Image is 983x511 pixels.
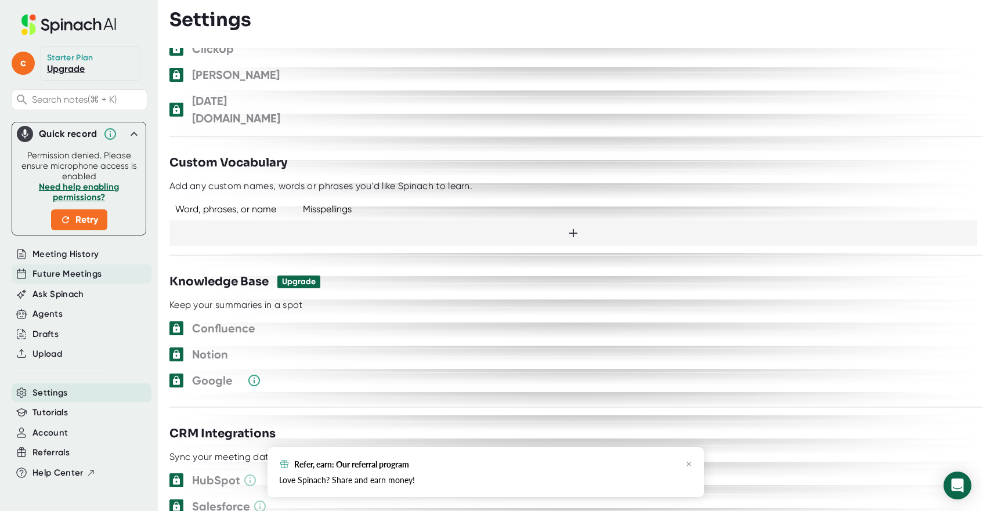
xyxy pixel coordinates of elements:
[192,320,294,337] h3: Confluence
[169,451,395,463] div: Sync your meeting data with your CRM ( )
[12,52,35,75] span: c
[32,466,84,480] span: Help Center
[32,347,62,361] button: Upload
[169,204,291,215] div: Word, phrases, or name
[47,63,85,74] a: Upgrade
[32,94,117,105] span: Search notes (⌘ + K)
[32,307,63,321] button: Agents
[32,406,68,419] button: Tutorials
[32,446,70,459] button: Referrals
[169,9,251,31] h3: Settings
[32,267,102,281] button: Future Meetings
[192,346,294,363] h3: Notion
[39,128,97,140] div: Quick record
[192,92,294,127] h3: [DATE][DOMAIN_NAME]
[32,328,59,341] button: Drafts
[32,248,99,261] button: Meeting History
[60,213,98,227] span: Retry
[169,299,303,311] div: Keep your summaries in a spot
[192,472,294,489] h3: HubSpot
[32,426,68,440] button: Account
[51,209,107,230] button: Retry
[17,122,141,146] div: Quick record
[169,180,472,192] div: Add any custom names, words or phrases you'd like Spinach to learn.
[39,182,119,202] a: Need help enabling permissions?
[32,466,96,480] button: Help Center
[303,204,352,215] div: Misspellings
[192,66,294,84] h3: [PERSON_NAME]
[47,53,93,63] div: Starter Plan
[169,154,287,172] h3: Custom Vocabulary
[192,40,294,57] h3: ClickUp
[192,372,238,389] h3: Google
[32,288,84,301] button: Ask Spinach
[944,472,971,499] div: Open Intercom Messenger
[19,150,139,230] div: Permission denied. Please ensure microphone access is enabled
[169,425,276,443] h3: CRM Integrations
[169,273,269,291] h3: Knowledge Base
[32,386,68,400] button: Settings
[282,277,316,287] div: Upgrade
